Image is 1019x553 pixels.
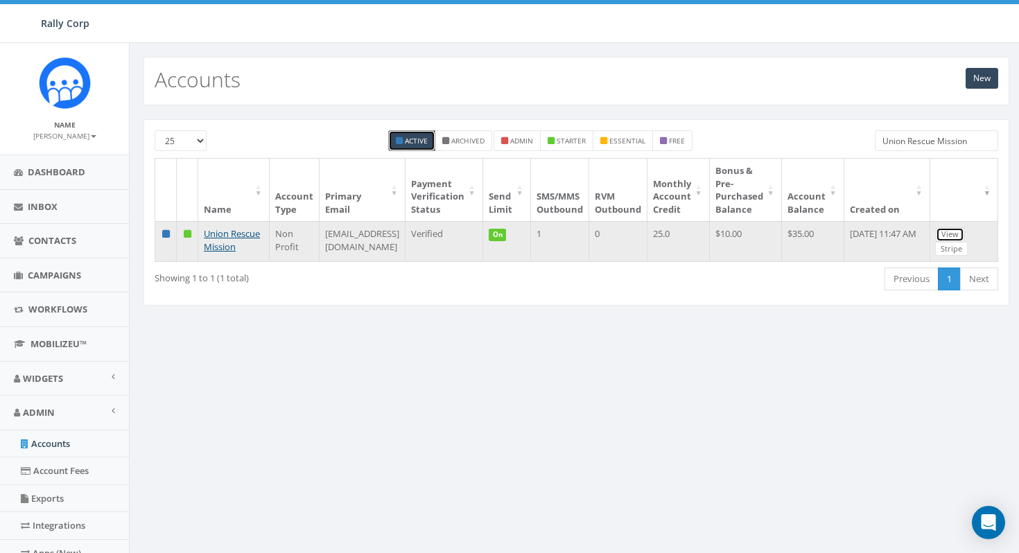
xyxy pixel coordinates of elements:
th: Account Type [270,159,320,221]
td: 0 [589,221,647,261]
td: [EMAIL_ADDRESS][DOMAIN_NAME] [320,221,406,261]
th: Primary Email : activate to sort column ascending [320,159,406,221]
th: Monthly Account Credit: activate to sort column ascending [647,159,710,221]
th: Payment Verification Status : activate to sort column ascending [406,159,483,221]
a: New [966,68,998,89]
th: Bonus &amp; Pre-Purchased Balance: activate to sort column ascending [710,159,782,221]
small: free [669,136,685,146]
div: Showing 1 to 1 (1 total) [155,266,494,285]
small: admin [510,136,533,146]
span: Workflows [28,303,87,315]
td: $10.00 [710,221,782,261]
h2: Accounts [155,68,241,91]
td: Verified [406,221,483,261]
a: 1 [938,267,961,290]
th: Created on: activate to sort column ascending [844,159,930,221]
span: Widgets [23,372,63,385]
th: Account Balance: activate to sort column ascending [782,159,844,221]
span: Rally Corp [41,17,89,30]
span: Admin [23,406,55,419]
img: Icon_1.png [39,57,91,109]
span: Dashboard [28,166,85,178]
th: RVM Outbound [589,159,647,221]
input: Type to search [875,130,998,151]
td: 1 [531,221,589,261]
span: Inbox [28,200,58,213]
span: On [489,229,507,241]
span: Campaigns [28,269,81,281]
td: [DATE] 11:47 AM [844,221,930,261]
small: Active [405,136,428,146]
div: Open Intercom Messenger [972,506,1005,539]
th: SMS/MMS Outbound [531,159,589,221]
small: [PERSON_NAME] [33,131,96,141]
a: Next [960,267,998,290]
a: Previous [885,267,939,290]
td: $35.00 [782,221,844,261]
small: starter [557,136,586,146]
th: Send Limit: activate to sort column ascending [483,159,531,221]
small: Archived [451,136,485,146]
a: View [936,227,964,242]
a: [PERSON_NAME] [33,129,96,141]
small: essential [609,136,645,146]
span: MobilizeU™ [31,337,87,350]
th: Name: activate to sort column ascending [198,159,270,221]
td: Non Profit [270,221,320,261]
small: Name [54,120,76,130]
td: 25.0 [647,221,710,261]
a: Union Rescue Mission [204,227,260,253]
span: Contacts [28,234,76,247]
a: Stripe [935,242,968,256]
